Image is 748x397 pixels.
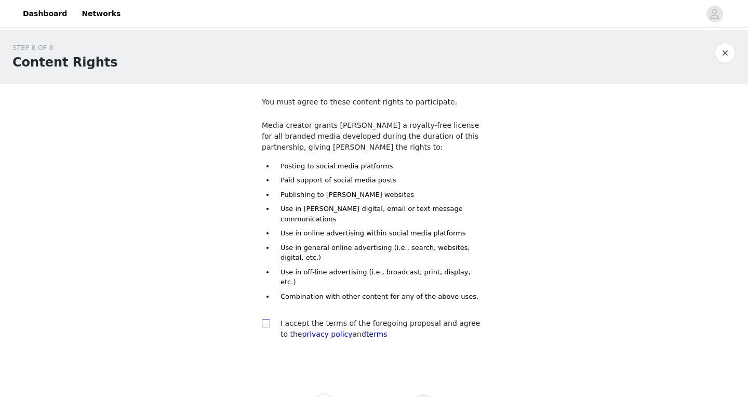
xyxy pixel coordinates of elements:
a: privacy policy [302,330,352,338]
div: STEP 8 OF 8 [12,43,118,53]
li: Posting to social media platforms [274,161,486,171]
li: Publishing to [PERSON_NAME] websites [274,190,486,200]
a: Networks [75,2,127,25]
a: terms [366,330,388,338]
p: Media creator grants [PERSON_NAME] a royalty-free license for all branded media developed during ... [262,120,486,153]
h1: Content Rights [12,53,118,72]
span: I accept the terms of the foregoing proposal and agree to the and [280,319,480,338]
p: You must agree to these content rights to participate. [262,97,486,108]
li: Combination with other content for any of the above uses. [274,292,486,302]
a: Dashboard [17,2,73,25]
li: Use in general online advertising (i.e., search, websites, digital, etc.) [274,243,486,263]
li: Use in off-line advertising (i.e., broadcast, print, display, etc.) [274,267,486,287]
li: Paid support of social media posts [274,175,486,186]
li: Use in online advertising within social media platforms [274,228,486,239]
li: Use in [PERSON_NAME] digital, email or text message communications [274,204,486,224]
div: avatar [710,6,719,22]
